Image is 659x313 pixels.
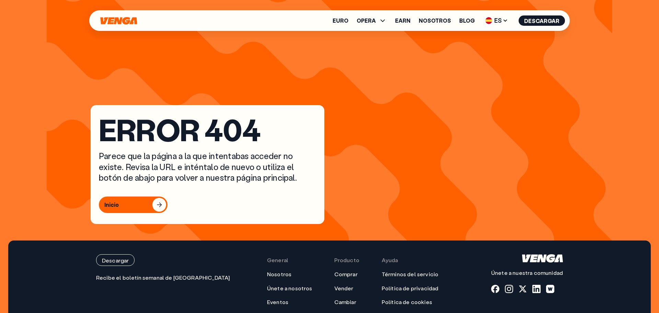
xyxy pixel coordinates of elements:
[532,285,541,293] a: linkedin
[99,116,316,143] h1: Error 404
[267,257,288,264] span: General
[333,18,348,23] a: Euro
[505,285,513,293] a: instagram
[382,257,398,264] span: Ayuda
[357,16,387,25] span: OPERA
[519,285,527,293] a: x
[334,271,358,278] a: Comprar
[419,18,451,23] a: Nosotros
[96,254,230,266] a: Descargar
[96,254,135,266] button: Descargar
[522,254,563,262] svg: Inicio
[99,197,167,213] button: Inicio
[382,271,438,278] a: Términos del servicio
[485,17,492,24] img: flag-es
[491,269,563,277] p: Únete a nuestra comunidad
[382,285,439,292] a: Política de privacidad
[267,271,291,278] a: Nosotros
[267,285,312,292] a: Únete a nosotros
[382,299,432,306] a: Política de cookies
[491,285,499,293] a: fb
[357,18,376,23] span: OPERA
[104,201,119,208] div: Inicio
[395,18,411,23] a: Earn
[99,150,316,183] p: Parece que la página a la que intentabas acceder no existe. Revisa la URL e inténtalo de nuevo o ...
[519,15,565,26] button: Descargar
[459,18,475,23] a: Blog
[267,299,288,306] a: Eventos
[546,285,554,293] a: warpcast
[483,15,510,26] span: ES
[99,197,316,213] a: Inicio
[334,257,359,264] span: Producto
[96,274,230,281] p: Recibe el boletín semanal de [GEOGRAPHIC_DATA]
[334,285,354,292] a: Vender
[100,17,138,25] svg: Inicio
[334,299,356,306] a: Cambiar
